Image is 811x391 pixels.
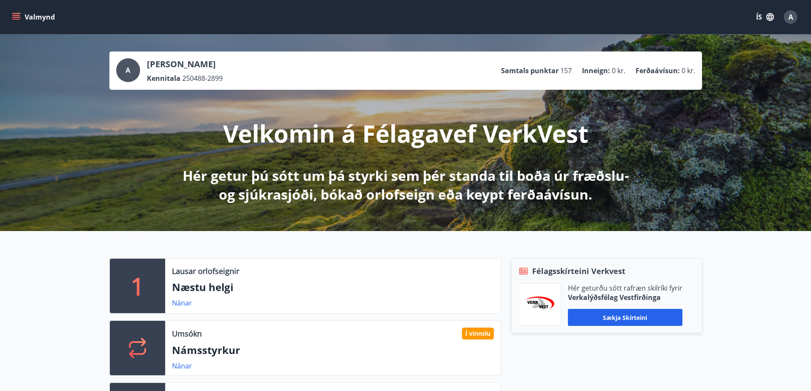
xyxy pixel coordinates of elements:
img: jihgzMk4dcgjRAW2aMgpbAqQEG7LZi0j9dOLAUvz.png [525,297,554,313]
p: Næstu helgi [172,280,494,294]
p: Námsstyrkur [172,343,494,357]
p: Inneign : [582,66,610,75]
button: ÍS [751,9,779,25]
p: 1 [131,270,144,302]
p: Verkalýðsfélag Vestfirðinga [568,293,682,302]
span: 0 kr. [682,66,695,75]
a: Nánar [172,361,192,371]
p: Ferðaávísun : [636,66,680,75]
button: Sækja skírteini [568,309,682,326]
a: Nánar [172,298,192,308]
p: Umsókn [172,328,202,339]
span: A [788,12,793,22]
span: 157 [560,66,572,75]
p: Velkomin á Félagavef VerkVest [223,117,588,149]
p: Lausar orlofseignir [172,265,239,277]
p: Hér geturðu sótt rafræn skilríki fyrir [568,283,682,293]
p: Kennitala [147,74,181,83]
p: [PERSON_NAME] [147,58,223,70]
p: Hér getur þú sótt um þá styrki sem þér standa til boða úr fræðslu- og sjúkrasjóði, bókað orlofsei... [181,166,630,204]
button: menu [10,9,58,25]
p: Samtals punktar [501,66,559,75]
span: A [126,66,130,75]
span: Félagsskírteini Verkvest [532,265,625,277]
span: 250488-2899 [182,74,223,83]
div: Í vinnslu [462,328,494,340]
span: 0 kr. [612,66,625,75]
button: A [780,7,801,27]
